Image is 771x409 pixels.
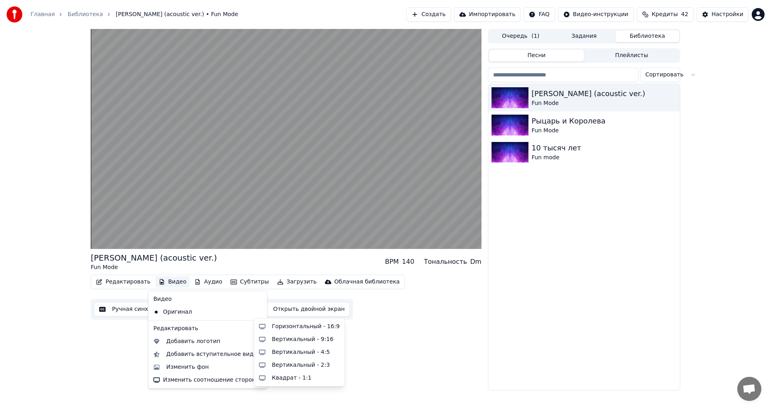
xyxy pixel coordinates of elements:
[454,7,521,22] button: Импортировать
[335,278,400,286] div: Облачная библиотека
[93,276,154,288] button: Редактировать
[524,7,555,22] button: FAQ
[737,377,761,401] a: Открытый чат
[116,10,238,18] span: [PERSON_NAME] (acoustic ver.) • Fun Mode
[166,350,261,358] div: Добавить вступительное видео
[150,293,265,306] div: Видео
[272,335,333,343] div: Вертикальный - 9:16
[255,302,350,317] button: Открыть двойной экран
[584,50,679,62] button: Плейлисты
[385,257,399,267] div: BPM
[227,276,272,288] button: Субтитры
[272,361,330,369] div: Вертикальный - 2:3
[91,263,217,271] div: Fun Mode
[94,302,185,317] button: Ручная синхронизация
[532,115,677,127] div: Рыцарь и Королева
[402,257,414,267] div: 140
[531,32,539,40] span: ( 1 )
[553,31,616,42] button: Задания
[652,10,678,18] span: Кредиты
[31,10,55,18] a: Главная
[532,142,677,154] div: 10 тысяч лет
[637,7,693,22] button: Кредиты42
[150,374,265,386] div: Изменить соотношение сторон
[67,10,103,18] a: Библиотека
[272,323,340,331] div: Горизонтальный - 16:9
[424,257,467,267] div: Тональность
[616,31,679,42] button: Библиотека
[31,10,238,18] nav: breadcrumb
[150,322,265,335] div: Редактировать
[532,99,677,107] div: Fun Mode
[272,374,312,382] div: Квадрат - 1:1
[681,10,688,18] span: 42
[6,6,22,23] img: youka
[150,306,253,319] div: Оригинал
[489,50,584,62] button: Песни
[191,276,225,288] button: Аудио
[406,7,451,22] button: Создать
[532,127,677,135] div: Fun Mode
[470,257,481,267] div: Dm
[489,31,553,42] button: Очередь
[532,154,677,162] div: Fun mode
[532,88,677,99] div: [PERSON_NAME] (acoustic ver.)
[274,276,320,288] button: Загрузить
[697,7,749,22] button: Настройки
[558,7,634,22] button: Видео-инструкции
[645,71,683,79] span: Сортировать
[155,276,190,288] button: Видео
[166,363,209,371] div: Изменить фон
[712,10,743,18] div: Настройки
[91,252,217,263] div: [PERSON_NAME] (acoustic ver.)
[272,348,330,356] div: Вертикальный - 4:5
[166,337,220,345] div: Добавить логотип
